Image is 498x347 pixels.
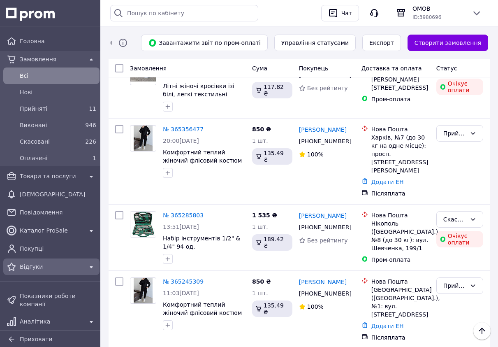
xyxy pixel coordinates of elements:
[20,72,96,80] span: Всi
[252,65,267,72] span: Cума
[130,65,167,72] span: Замовлення
[371,323,404,329] a: Додати ЕН
[130,212,156,237] img: Фото товару
[163,83,234,106] a: Літні жіночі кросівки ізі білі, легкі текстильні кросівки
[412,5,465,13] span: ОМОВ
[297,288,349,299] div: [PHONE_NUMBER]
[321,5,359,21] button: Чат
[371,286,430,319] div: [GEOGRAPHIC_DATA] ([GEOGRAPHIC_DATA].), №1: вул. [STREET_ADDRESS]
[412,14,441,20] span: ID: 3980696
[134,278,153,303] img: Фото товару
[93,155,96,161] span: 1
[274,35,356,51] button: Управління статусами
[371,211,430,219] div: Нова Пошта
[297,135,349,147] div: [PHONE_NUMBER]
[371,189,430,198] div: Післяплата
[163,278,204,285] a: № 365245309
[20,154,80,162] span: Оплачені
[371,125,430,133] div: Нова Пошта
[371,333,430,342] div: Післяплата
[299,65,328,72] span: Покупець
[20,55,83,63] span: Замовлення
[371,219,430,252] div: Нікополь ([GEOGRAPHIC_DATA].), №8 (до 30 кг): вул. Шевченка, 199/1
[252,148,292,165] div: 135.49 ₴
[371,67,430,92] div: Луцьк, №4: вул. [PERSON_NAME][STREET_ADDRESS]
[163,149,242,180] a: Комфортний теплий жіночий флісовий костюм спортивний двійка кофта та штани
[252,234,292,251] div: 189.42 ₴
[20,245,96,253] span: Покупці
[340,7,354,19] div: Чат
[20,292,96,308] span: Показники роботи компанії
[163,212,204,219] a: № 365285803
[20,172,83,180] span: Товари та послуги
[20,105,80,113] span: Прийняті
[443,215,466,224] div: Скасовано
[252,290,268,296] span: 1 шт.
[252,300,292,317] div: 135.49 ₴
[20,208,96,217] span: Повідомлення
[163,301,242,333] a: Комфортний теплий жіночий флісовий костюм спортивний двійка кофта та штани
[252,212,277,219] span: 1 535 ₴
[252,82,292,98] div: 117.82 ₴
[473,322,491,340] button: Наверх
[371,133,430,175] div: Харків, №7 (до 30 кг на одне місце): просп. [STREET_ADDRESS][PERSON_NAME]
[110,5,258,21] input: Пошук по кабінету
[307,85,348,91] span: Без рейтингу
[436,65,457,72] span: Статус
[20,137,80,146] span: Скасовані
[299,212,347,220] a: [PERSON_NAME]
[252,126,271,133] span: 850 ₴
[163,224,199,230] span: 13:51[DATE]
[20,121,80,129] span: Виконані
[297,221,349,233] div: [PHONE_NUMBER]
[299,278,347,286] a: [PERSON_NAME]
[307,237,348,244] span: Без рейтингу
[20,317,83,326] span: Аналітика
[371,277,430,286] div: Нова Пошта
[20,336,52,342] span: Приховати
[141,35,268,51] button: Завантажити звіт по пром-оплаті
[252,137,268,144] span: 1 шт.
[163,126,204,133] a: № 365356477
[89,105,96,112] span: 11
[163,290,199,296] span: 11:03[DATE]
[361,65,422,72] span: Доставка та оплата
[371,256,430,264] div: Пром-оплата
[443,129,466,138] div: Прийнято
[20,37,96,45] span: Головна
[134,126,153,151] img: Фото товару
[252,278,271,285] span: 850 ₴
[85,122,96,128] span: 946
[436,79,483,95] div: Очікує оплати
[252,224,268,230] span: 1 шт.
[163,235,240,266] a: Набір інструментів 1/2" & 1/4" 94 од. [GEOGRAPHIC_DATA] SK-094-04
[130,211,156,238] a: Фото товару
[20,226,83,235] span: Каталог ProSale
[371,95,430,103] div: Пром-оплата
[307,303,324,310] span: 100%
[20,263,83,271] span: Відгуки
[307,151,324,158] span: 100%
[436,231,483,247] div: Очікує оплати
[299,126,347,134] a: [PERSON_NAME]
[443,281,466,290] div: Прийнято
[20,190,96,198] span: [DEMOGRAPHIC_DATA]
[362,35,401,51] button: Експорт
[163,137,199,144] span: 20:00[DATE]
[130,277,156,304] a: Фото товару
[408,35,488,51] a: Створити замовлення
[130,125,156,151] a: Фото товару
[371,179,404,185] a: Додати ЕН
[110,37,111,49] span: Список замовлень
[20,88,96,96] span: Нові
[85,138,96,145] span: 226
